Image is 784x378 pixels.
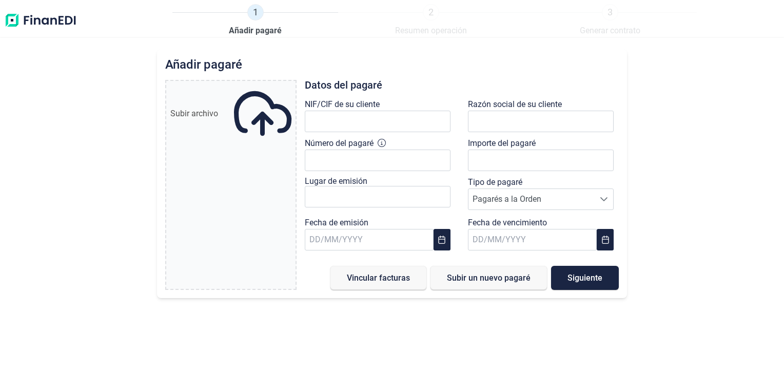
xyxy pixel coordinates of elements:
[434,229,450,250] button: Choose Date
[567,274,602,282] span: Siguiente
[597,229,614,250] button: Choose Date
[247,4,264,20] span: 1
[551,266,619,290] button: Siguiente
[305,98,380,111] label: NIF/CIF de su cliente
[468,189,594,209] span: Pagarés a la Orden
[170,85,291,142] div: Subir archivo
[4,4,77,37] img: Logo de aplicación
[430,266,547,290] button: Subir un nuevo pagaré
[468,98,562,111] label: Razón social de su cliente
[468,176,522,188] label: Tipo de pagaré
[305,217,368,229] label: Fecha de emisión
[347,274,410,282] span: Vincular facturas
[229,25,282,37] span: Añadir pagaré
[305,80,619,90] h3: Datos del pagaré
[165,57,619,72] h2: Añadir pagaré
[305,176,367,186] label: Lugar de emisión
[468,217,547,229] label: Fecha de vencimiento
[330,266,426,290] button: Vincular facturas
[447,274,531,282] span: Subir un nuevo pagaré
[305,229,434,250] input: DD/MM/YYYY
[305,137,374,150] label: Número del pagaré
[468,229,597,250] input: DD/MM/YYYY
[468,137,536,150] label: Importe del pagaré
[229,4,282,37] a: 1Añadir pagaré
